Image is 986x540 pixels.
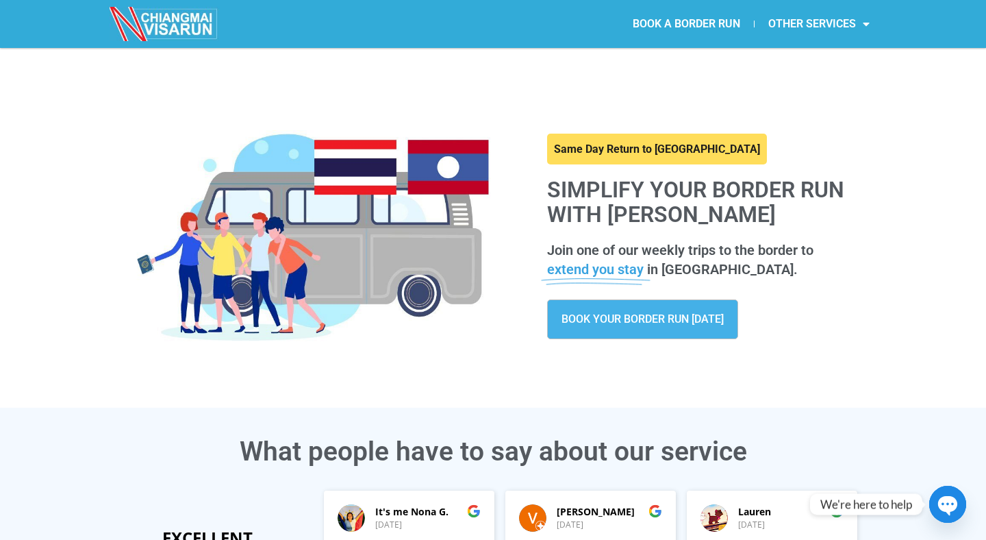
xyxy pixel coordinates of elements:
[700,504,728,532] img: Lauren profile picture
[557,505,662,519] div: [PERSON_NAME]
[375,505,481,519] div: It's me Nona G.
[338,504,365,532] img: It's me Nona G. profile picture
[648,504,662,518] img: Google
[547,242,813,258] span: Join one of our weekly trips to the border to
[547,178,863,226] h1: Simplify your border run with [PERSON_NAME]
[647,261,798,278] span: in [GEOGRAPHIC_DATA].
[547,299,738,339] a: BOOK YOUR BORDER RUN [DATE]
[830,504,844,518] img: Google
[375,519,481,531] div: [DATE]
[467,504,481,518] img: Google
[619,8,754,40] a: BOOK A BORDER RUN
[738,519,844,531] div: [DATE]
[493,8,883,40] nav: Menu
[738,505,844,519] div: Lauren
[519,504,546,532] img: Victor A profile picture
[755,8,883,40] a: OTHER SERVICES
[557,519,662,531] div: [DATE]
[561,314,724,325] span: BOOK YOUR BORDER RUN [DATE]
[110,439,876,465] h3: What people have to say about our service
